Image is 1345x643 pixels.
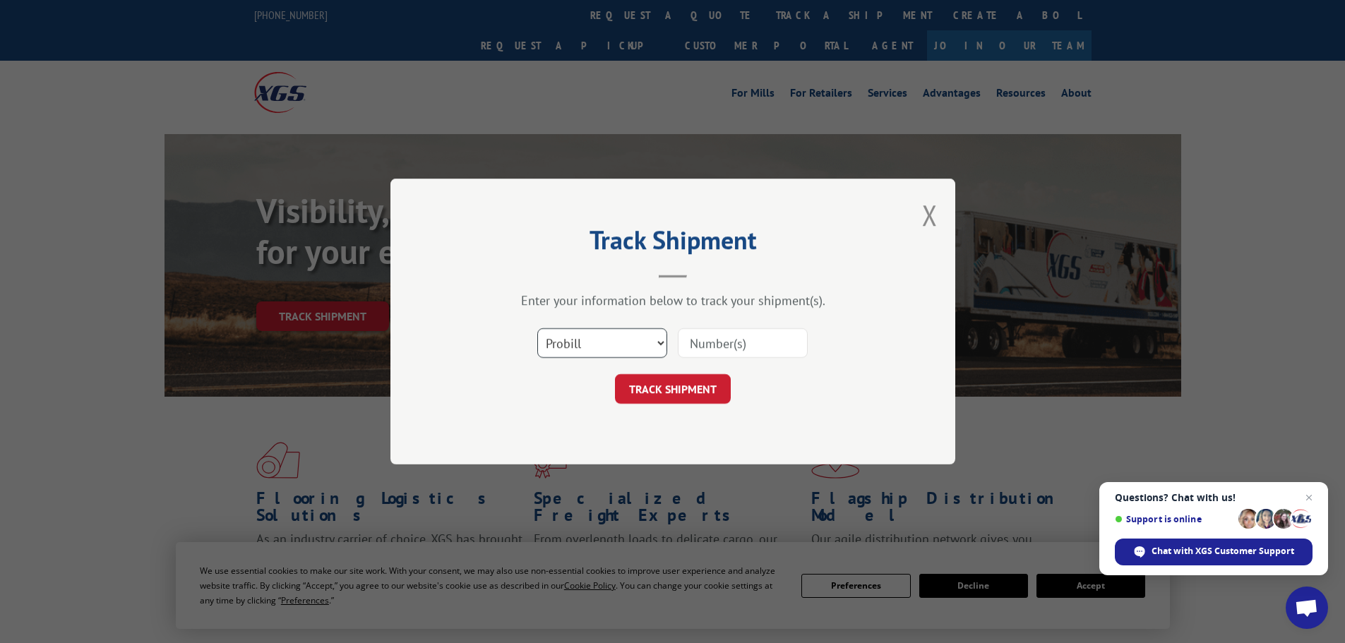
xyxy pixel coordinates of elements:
[922,196,938,234] button: Close modal
[615,374,731,404] button: TRACK SHIPMENT
[1286,587,1328,629] div: Open chat
[1115,492,1313,503] span: Questions? Chat with us!
[1115,539,1313,565] div: Chat with XGS Customer Support
[461,230,885,257] h2: Track Shipment
[1115,514,1233,524] span: Support is online
[1301,489,1317,506] span: Close chat
[1152,545,1294,558] span: Chat with XGS Customer Support
[678,328,808,358] input: Number(s)
[461,292,885,308] div: Enter your information below to track your shipment(s).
